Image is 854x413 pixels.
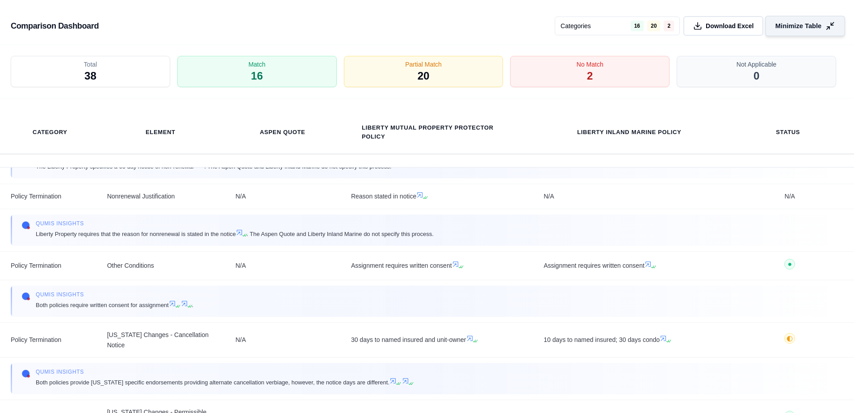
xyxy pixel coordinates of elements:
[577,60,603,69] span: No Match
[754,69,759,83] span: 0
[566,122,692,142] th: Liberty Inland Marine Policy
[248,60,265,69] span: Match
[737,60,777,69] span: Not Applicable
[351,191,522,202] span: Reason stated in notice
[36,220,434,227] span: Qumis INSIGHTS
[251,69,263,83] span: 16
[784,333,795,347] button: ◐
[36,300,193,310] span: Both policies require written consent for assignment .
[36,377,413,387] span: Both policies provide [US_STATE] specific endorsements providing alternate cancellation verbiage,...
[787,335,793,342] span: ◐
[418,69,430,83] span: 20
[235,335,330,345] span: N/A
[544,261,715,271] span: Assignment requires written consent
[107,191,214,202] span: Nonrenewal Justification
[544,335,715,345] span: 10 days to named insured; 30 days condo
[405,60,442,69] span: Partial Match
[235,261,330,271] span: N/A
[784,259,795,273] button: ●
[235,191,330,202] span: N/A
[544,191,715,202] span: N/A
[351,261,522,271] span: Assignment requires written consent
[736,191,843,202] span: N/A
[249,122,316,142] th: Aspen Quote
[787,261,792,268] span: ●
[36,229,434,239] span: Liberty Property requires that the reason for nonrenewal is stated in the notice . The Aspen Quot...
[36,291,193,298] span: Qumis INSIGHTS
[135,122,186,142] th: Element
[351,118,522,147] th: Liberty Mutual Property Protector Policy
[587,69,593,83] span: 2
[36,368,413,375] span: Qumis INSIGHTS
[107,261,214,271] span: Other Conditions
[765,122,811,142] th: Status
[351,335,522,345] span: 30 days to named insured and unit-owner
[107,330,214,350] span: [US_STATE] Changes - Cancellation Notice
